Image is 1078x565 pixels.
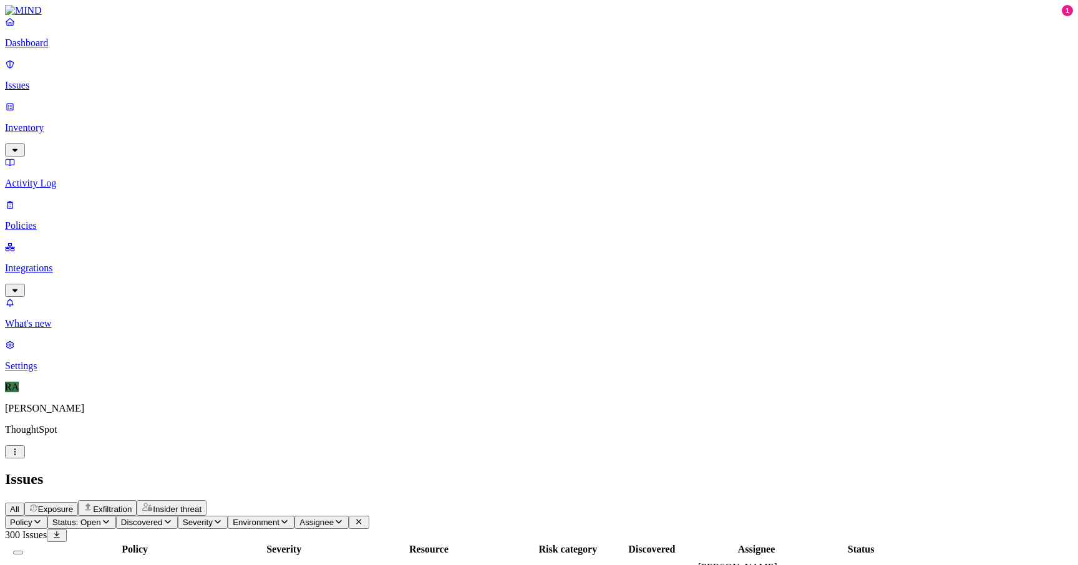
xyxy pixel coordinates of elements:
h2: Issues [5,471,1073,488]
p: Inventory [5,122,1073,133]
span: Insider threat [153,505,202,514]
div: Severity [240,544,328,555]
span: Exfiltration [93,505,132,514]
span: 300 Issues [5,529,47,540]
p: Dashboard [5,37,1073,49]
span: Severity [183,518,213,527]
a: MIND [5,5,1073,16]
div: 1 [1062,5,1073,16]
span: Status: Open [52,518,101,527]
div: Policy [32,544,238,555]
span: All [10,505,19,514]
a: Dashboard [5,16,1073,49]
span: Discovered [121,518,163,527]
a: Settings [5,339,1073,372]
p: Activity Log [5,178,1073,189]
div: Status [817,544,905,555]
a: Policies [5,199,1073,231]
a: Inventory [5,101,1073,155]
p: Policies [5,220,1073,231]
p: Issues [5,80,1073,91]
div: Assignee [698,544,815,555]
a: What's new [5,297,1073,329]
p: Settings [5,360,1073,372]
button: Select all [13,551,23,554]
span: Environment [233,518,279,527]
p: [PERSON_NAME] [5,403,1073,414]
span: RA [5,382,19,392]
span: Exposure [38,505,73,514]
img: MIND [5,5,42,16]
span: Assignee [299,518,334,527]
p: Integrations [5,263,1073,274]
a: Integrations [5,241,1073,295]
div: Resource [330,544,528,555]
a: Activity Log [5,157,1073,189]
p: ThoughtSpot [5,424,1073,435]
div: Risk category [530,544,606,555]
span: Policy [10,518,32,527]
div: Discovered [608,544,696,555]
a: Issues [5,59,1073,91]
p: What's new [5,318,1073,329]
